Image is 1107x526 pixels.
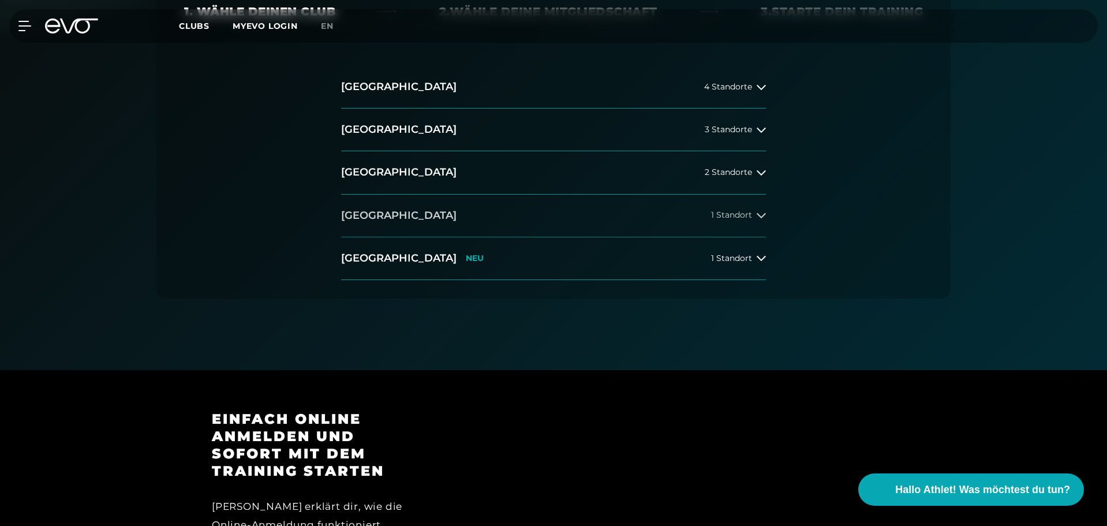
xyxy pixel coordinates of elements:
button: [GEOGRAPHIC_DATA]1 Standort [341,195,766,237]
p: NEU [466,253,484,263]
button: Hallo Athlet! Was möchtest du tun? [858,473,1084,506]
button: [GEOGRAPHIC_DATA]2 Standorte [341,151,766,194]
span: 3 Standorte [705,125,752,134]
a: en [321,20,347,33]
span: 4 Standorte [704,83,752,91]
h2: [GEOGRAPHIC_DATA] [341,208,457,223]
button: [GEOGRAPHIC_DATA]NEU1 Standort [341,237,766,280]
span: Clubs [179,21,210,31]
a: Clubs [179,20,233,31]
h2: [GEOGRAPHIC_DATA] [341,165,457,180]
span: 1 Standort [711,254,752,263]
span: Hallo Athlet! Was möchtest du tun? [895,482,1070,498]
span: 1 Standort [711,211,752,219]
h2: [GEOGRAPHIC_DATA] [341,251,457,266]
h2: [GEOGRAPHIC_DATA] [341,122,457,137]
a: MYEVO LOGIN [233,21,298,31]
h2: [GEOGRAPHIC_DATA] [341,80,457,94]
span: 2 Standorte [705,168,752,177]
button: [GEOGRAPHIC_DATA]3 Standorte [341,109,766,151]
h3: Einfach online anmelden und sofort mit dem Training starten [212,411,418,480]
button: [GEOGRAPHIC_DATA]4 Standorte [341,66,766,109]
span: en [321,21,334,31]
